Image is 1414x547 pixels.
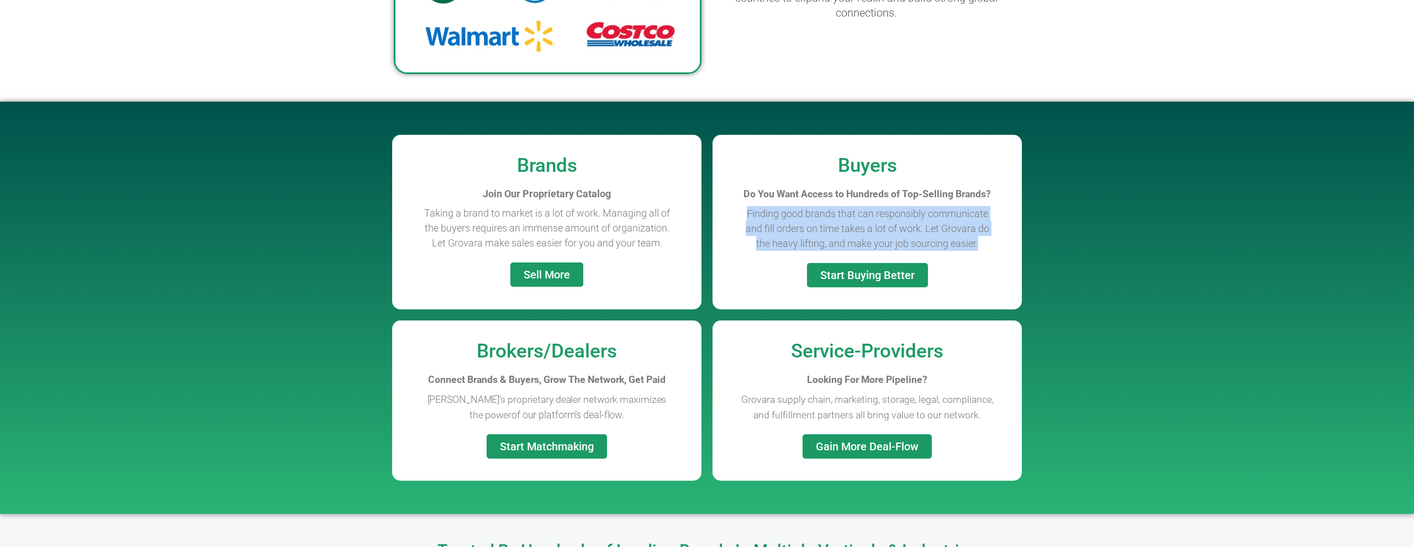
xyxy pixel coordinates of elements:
b: Connect Brands & Buyers, Grow The Network, Get Paid [428,374,666,385]
a: Start Matchmaking [487,434,607,459]
a: Gain More Deal-Flow [803,434,932,459]
h2: Brands [398,156,696,175]
span: Start Buying Better [820,270,915,281]
span: Grovara supply chain, marketing, storage, legal, compliance, and fulfillment partners all bring v... [741,394,994,420]
b: Join Our Proprietary Catalog [483,188,611,199]
span: Start Matchmaking [500,441,594,452]
h2: Buyers [718,156,1016,175]
p: Taking a brand to market is a lot of work. Managing all of the buyers requires an immense amount ... [420,206,674,250]
span: Do You Want Access to Hundreds of Top-Selling Brands? [743,188,991,199]
p: Finding good brands that can responsibly communicate and fill orders on time takes a lot of work.... [740,206,994,251]
span: Gain More Deal-Flow [816,441,919,452]
span: [PERSON_NAME]’s proprietary dealer network maximizes the power [428,394,667,420]
h2: Brokers/Dealers [398,341,696,361]
a: Start Buying Better [807,263,928,287]
span: of our platform’s deal-flow. [511,408,624,420]
b: Looking For More Pipeline? [807,374,927,385]
a: Sell More [510,262,583,287]
span: Sell More [524,269,570,280]
h2: Service-Providers [718,341,1016,361]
